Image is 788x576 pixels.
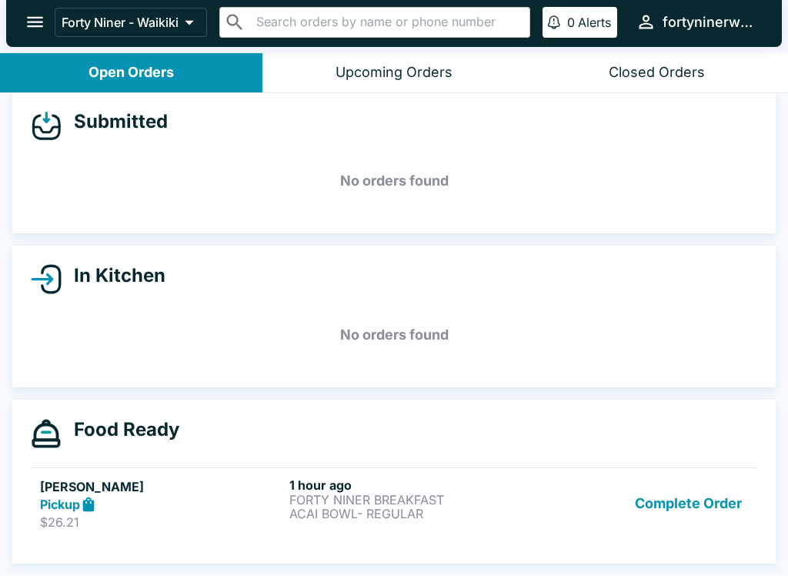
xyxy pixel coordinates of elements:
button: Complete Order [629,477,748,531]
h5: No orders found [31,153,757,209]
h6: 1 hour ago [289,477,533,493]
input: Search orders by name or phone number [252,12,523,33]
button: Forty Niner - Waikiki [55,8,207,37]
div: Open Orders [88,64,174,82]
button: open drawer [15,2,55,42]
div: fortyninerwaikiki [663,13,757,32]
strong: Pickup [40,497,80,512]
p: FORTY NINER BREAKFAST [289,493,533,507]
p: ACAI BOWL- REGULAR [289,507,533,521]
h4: Food Ready [62,418,179,441]
button: fortyninerwaikiki [629,5,763,39]
h5: [PERSON_NAME] [40,477,283,496]
div: Upcoming Orders [336,64,452,82]
h5: No orders found [31,307,757,363]
div: Closed Orders [609,64,705,82]
p: $26.21 [40,514,283,530]
a: [PERSON_NAME]Pickup$26.211 hour agoFORTY NINER BREAKFASTACAI BOWL- REGULARComplete Order [31,467,757,540]
p: Alerts [578,15,611,30]
h4: In Kitchen [62,264,165,287]
h4: Submitted [62,110,168,133]
p: 0 [567,15,575,30]
p: Forty Niner - Waikiki [62,15,179,30]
